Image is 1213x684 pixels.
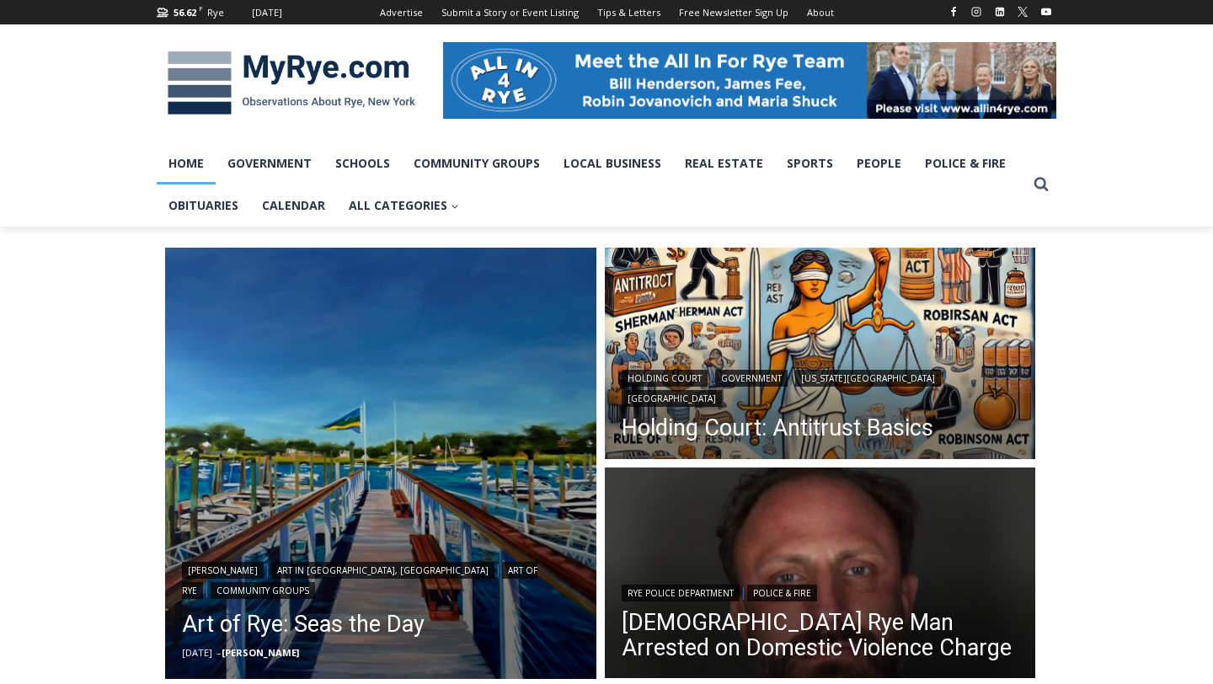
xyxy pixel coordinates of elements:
[207,5,224,20] div: Rye
[250,184,337,227] a: Calendar
[622,585,740,601] a: Rye Police Department
[252,5,282,20] div: [DATE]
[337,184,471,227] a: All Categories
[552,142,673,184] a: Local Business
[1036,2,1056,22] a: YouTube
[199,3,203,13] span: F
[165,248,596,679] img: [PHOTO: Seas the Day - Shenorock Shore Club Marina, Rye 36” X 48” Oil on canvas, Commissioned & E...
[775,142,845,184] a: Sports
[605,248,1036,463] img: Holding Court Anti Trust Basics Illustration DALLE 2025-10-14
[795,370,941,387] a: [US_STATE][GEOGRAPHIC_DATA]
[157,184,250,227] a: Obituaries
[349,196,459,215] span: All Categories
[605,248,1036,463] a: Read More Holding Court: Antitrust Basics
[323,142,402,184] a: Schools
[216,646,222,659] span: –
[1013,2,1033,22] a: X
[222,646,299,659] a: [PERSON_NAME]
[402,142,552,184] a: Community Groups
[966,2,986,22] a: Instagram
[605,468,1036,683] a: Read More 42 Year Old Rye Man Arrested on Domestic Violence Charge
[747,585,817,601] a: Police & Fire
[165,248,596,679] a: Read More Art of Rye: Seas the Day
[182,607,580,641] a: Art of Rye: Seas the Day
[271,562,494,579] a: Art in [GEOGRAPHIC_DATA], [GEOGRAPHIC_DATA]
[913,142,1018,184] a: Police & Fire
[182,558,580,599] div: | | |
[673,142,775,184] a: Real Estate
[157,40,426,127] img: MyRye.com
[943,2,964,22] a: Facebook
[622,366,1019,407] div: | | |
[157,142,216,184] a: Home
[622,415,1019,441] a: Holding Court: Antitrust Basics
[182,562,264,579] a: [PERSON_NAME]
[990,2,1010,22] a: Linkedin
[157,142,1026,227] nav: Primary Navigation
[174,6,196,19] span: 56.62
[622,610,1019,660] a: [DEMOGRAPHIC_DATA] Rye Man Arrested on Domestic Violence Charge
[605,468,1036,683] img: (PHOTO: Rye PD arrested Michael P. O’Connell, age 42 of Rye, NY, on a domestic violence charge on...
[211,582,315,599] a: Community Groups
[622,390,722,407] a: [GEOGRAPHIC_DATA]
[622,370,708,387] a: Holding Court
[216,142,323,184] a: Government
[715,370,788,387] a: Government
[845,142,913,184] a: People
[1026,169,1056,200] button: View Search Form
[622,581,1019,601] div: |
[443,42,1056,118] img: All in for Rye
[182,646,212,659] time: [DATE]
